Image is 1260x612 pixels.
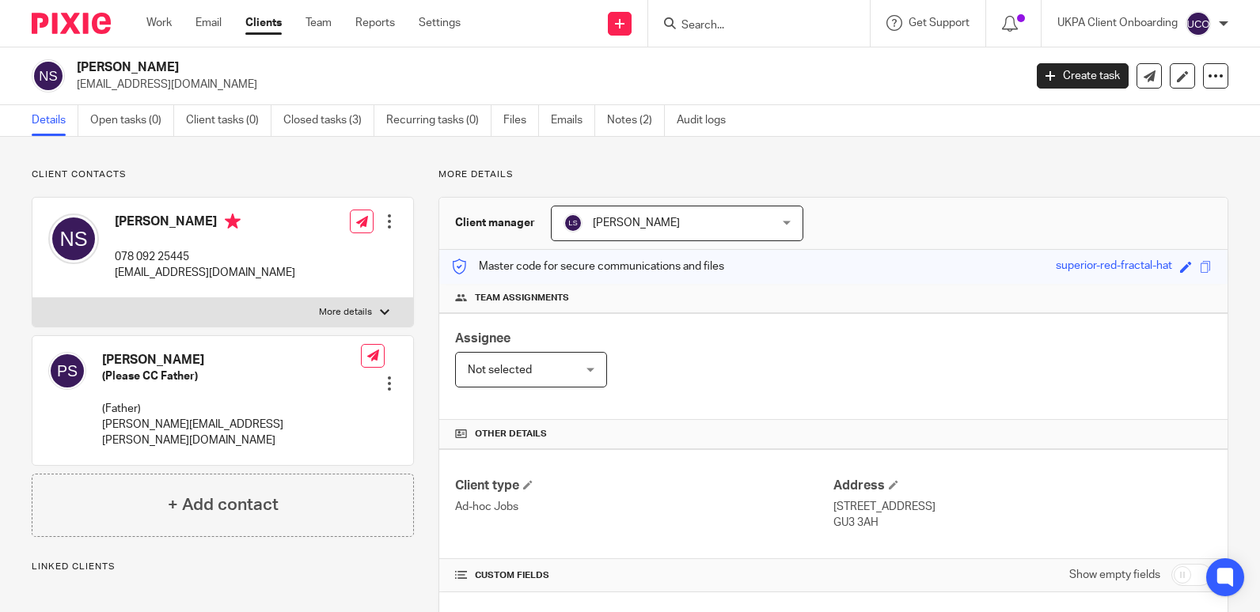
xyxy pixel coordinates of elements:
[909,17,970,28] span: Get Support
[593,217,680,229] span: [PERSON_NAME]
[551,105,595,136] a: Emails
[225,213,241,229] i: Primary
[607,105,665,136] a: Notes (2)
[468,365,532,376] span: Not selected
[245,15,282,31] a: Clients
[1186,11,1211,36] img: svg%3E
[319,306,372,319] p: More details
[455,569,833,582] h4: CUSTOM FIELDS
[680,19,822,33] input: Search
[833,499,1212,515] p: [STREET_ADDRESS]
[115,213,295,233] h4: [PERSON_NAME]
[102,401,361,417] p: (Father)
[455,499,833,515] p: Ad-hoc Jobs
[503,105,539,136] a: Files
[32,105,78,136] a: Details
[451,259,724,274] p: Master code for secure communications and files
[564,213,583,232] img: svg%3E
[283,105,374,136] a: Closed tasks (3)
[1057,15,1178,31] p: UKPA Client Onboarding
[102,417,361,449] p: [PERSON_NAME][EMAIL_ADDRESS][PERSON_NAME][DOMAIN_NAME]
[102,368,361,384] h5: (Please CC Father)
[833,515,1212,531] p: GU3 3AH
[677,105,738,136] a: Audit logs
[455,478,833,494] h4: Client type
[475,292,569,304] span: Team assignments
[355,15,395,31] a: Reports
[455,215,535,231] h3: Client manager
[48,213,99,264] img: svg%3E
[475,428,547,440] span: Other details
[455,332,510,345] span: Assignee
[1069,567,1160,583] label: Show empty fields
[77,59,825,76] h2: [PERSON_NAME]
[419,15,461,31] a: Settings
[1056,258,1172,276] div: superior-red-fractal-hat
[195,15,222,31] a: Email
[833,478,1212,494] h4: Address
[306,15,332,31] a: Team
[77,77,1013,93] p: [EMAIL_ADDRESS][DOMAIN_NAME]
[115,265,295,281] p: [EMAIL_ADDRESS][DOMAIN_NAME]
[48,352,86,390] img: svg%3E
[438,168,1228,181] p: More details
[32,561,414,573] p: Linked clients
[186,105,271,136] a: Client tasks (0)
[90,105,174,136] a: Open tasks (0)
[32,59,65,93] img: svg%3E
[386,105,491,136] a: Recurring tasks (0)
[32,168,414,181] p: Client contacts
[32,13,111,34] img: Pixie
[115,249,295,265] p: 078 092 25445
[168,493,279,517] h4: + Add contact
[146,15,172,31] a: Work
[102,352,361,368] h4: [PERSON_NAME]
[1037,63,1129,89] a: Create task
